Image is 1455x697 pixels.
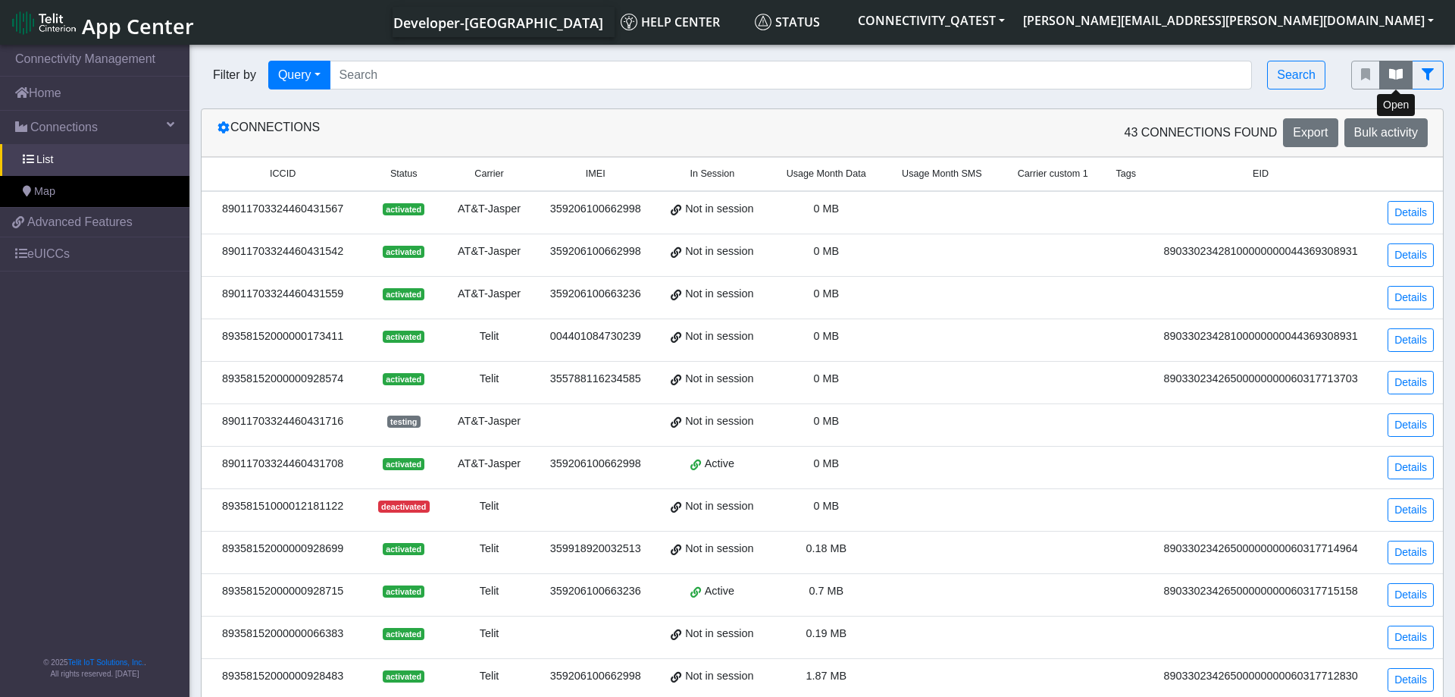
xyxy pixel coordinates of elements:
div: 355788116234585 [544,371,647,388]
div: 89358152000000066383 [211,626,355,642]
div: 89033023426500000000060317714964 [1155,541,1366,557]
div: Telit [452,371,526,388]
a: App Center [12,6,192,39]
div: 89033023426500000000060317713703 [1155,371,1366,388]
div: 89033023426500000000060317715158 [1155,583,1366,600]
span: Not in session [685,413,753,430]
span: EID [1253,167,1269,181]
a: Status [749,7,849,37]
div: AT&T-Jasper [452,286,526,303]
div: Open [1377,94,1415,116]
button: Export [1283,118,1338,147]
span: 0 MB [813,415,839,427]
span: 0 MB [813,372,839,385]
span: App Center [82,12,194,40]
img: status.svg [755,14,771,30]
span: Not in session [685,541,753,557]
span: 0.7 MB [809,585,843,597]
a: Details [1388,668,1434,692]
div: 89033023428100000000044369308931 [1155,328,1366,345]
span: 1.87 MB [806,670,846,682]
span: Not in session [685,243,753,260]
a: Details [1388,286,1434,309]
a: Help center [615,7,749,37]
a: Details [1388,413,1434,437]
span: 0.18 MB [806,542,846,554]
div: 89358152000000928715 [211,583,355,600]
div: AT&T-Jasper [452,201,526,218]
div: AT&T-Jasper [452,243,526,260]
span: Not in session [685,201,753,218]
span: Advanced Features [27,213,133,231]
span: Map [34,184,55,200]
span: In Session [690,167,734,181]
span: activated [383,586,424,598]
span: Not in session [685,286,753,303]
span: Usage Month SMS [902,167,982,181]
div: Telit [452,668,526,685]
div: 359918920032513 [544,541,647,557]
button: Query [268,61,330,89]
div: 89011703324460431708 [211,456,355,473]
div: 89358152000000928574 [211,371,355,388]
span: Active [705,583,734,600]
div: Telit [452,626,526,642]
span: testing [387,416,421,428]
span: 0 MB [813,330,839,342]
span: Connections [30,118,98,137]
div: 359206100663236 [544,286,647,303]
span: 43 Connections found [1124,124,1277,142]
span: Not in session [685,668,753,685]
button: Search [1267,61,1325,89]
div: AT&T-Jasper [452,456,526,473]
button: CONNECTIVITY_QATEST [849,7,1014,34]
div: 89358151000012181122 [211,498,355,515]
div: 89358152000000928699 [211,541,355,557]
a: Details [1388,243,1434,267]
span: Help center [621,14,720,30]
span: activated [383,628,424,640]
span: activated [383,458,424,470]
div: 359206100663236 [544,583,647,600]
a: Details [1388,498,1434,522]
div: Telit [452,328,526,345]
span: Status [390,167,418,181]
span: Not in session [685,371,753,388]
a: Telit IoT Solutions, Inc. [68,658,144,667]
span: Usage Month Data [787,167,866,181]
span: 0 MB [813,457,839,469]
span: Tags [1115,167,1136,181]
span: List [36,152,53,168]
span: Not in session [685,498,753,515]
div: 359206100662998 [544,668,647,685]
span: activated [383,543,424,555]
div: Telit [452,498,526,515]
span: activated [383,203,424,215]
div: Telit [452,541,526,557]
a: Details [1388,583,1434,607]
img: logo-telit-cinterion-gw-new.png [12,11,76,35]
span: Filter by [201,66,268,84]
div: 89033023426500000000060317712830 [1155,668,1366,685]
span: Carrier [474,167,503,181]
div: 89011703324460431716 [211,413,355,430]
span: 0 MB [813,203,839,215]
a: Your current platform instance [393,7,602,37]
a: Details [1388,371,1434,394]
div: 004401084730239 [544,328,647,345]
div: 89011703324460431567 [211,201,355,218]
span: deactivated [378,501,430,513]
span: 0 MB [813,500,839,512]
div: 89011703324460431542 [211,243,355,260]
span: activated [383,288,424,300]
a: Details [1388,541,1434,564]
div: Connections [205,118,822,147]
a: Details [1388,201,1434,224]
input: Search... [330,61,1253,89]
button: Bulk activity [1344,118,1428,147]
span: activated [383,246,424,258]
span: ICCID [270,167,296,181]
img: knowledge.svg [621,14,637,30]
span: Export [1293,126,1328,139]
span: 0 MB [813,245,839,257]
